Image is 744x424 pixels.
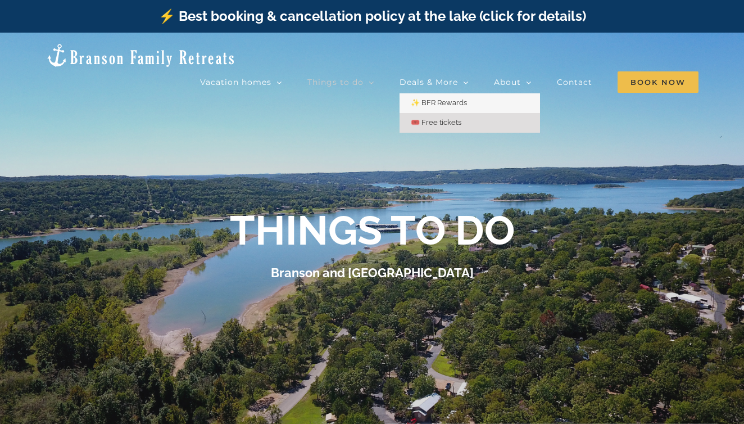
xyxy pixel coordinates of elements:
[400,71,469,93] a: Deals & More
[557,71,592,93] a: Contact
[200,78,271,86] span: Vacation homes
[494,71,532,93] a: About
[557,78,592,86] span: Contact
[230,207,515,255] b: THINGS TO DO
[307,78,364,86] span: Things to do
[494,78,521,86] span: About
[400,93,540,113] a: ✨ BFR Rewards
[411,98,467,107] span: ✨ BFR Rewards
[271,265,474,280] h3: Branson and [GEOGRAPHIC_DATA]
[400,78,458,86] span: Deals & More
[400,113,540,133] a: 🎟️ Free tickets
[307,71,374,93] a: Things to do
[158,8,586,24] a: ⚡️ Best booking & cancellation policy at the lake (click for details)
[200,71,698,93] nav: Main Menu
[200,71,282,93] a: Vacation homes
[411,118,461,127] span: 🎟️ Free tickets
[46,43,236,68] img: Branson Family Retreats Logo
[618,71,698,93] a: Book Now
